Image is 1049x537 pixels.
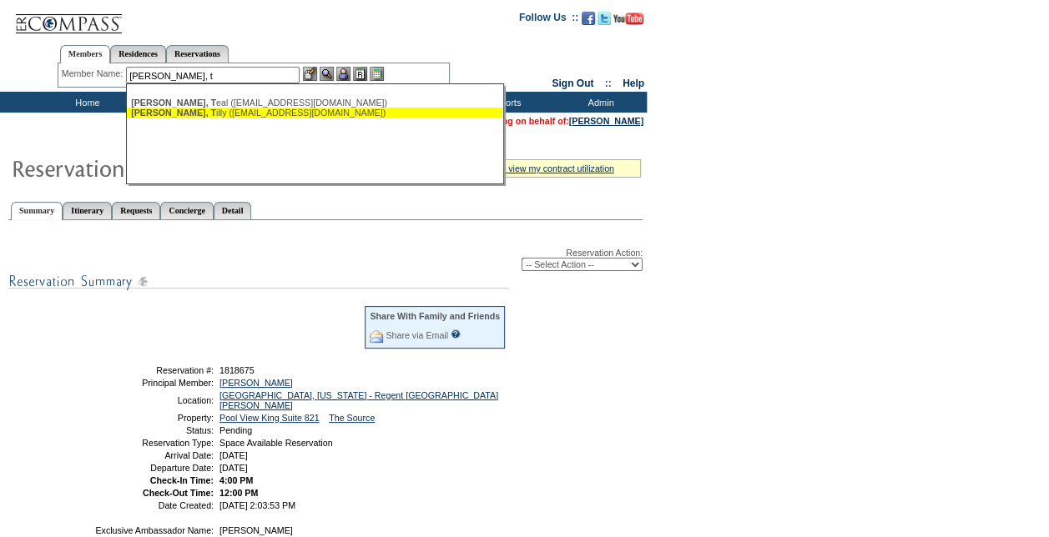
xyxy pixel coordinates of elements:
[38,92,134,113] td: Home
[214,202,252,219] a: Detail
[519,10,578,30] td: Follow Us ::
[11,202,63,220] a: Summary
[329,413,375,423] a: The Source
[131,108,498,118] div: illy ([EMAIL_ADDRESS][DOMAIN_NAME])
[94,365,214,375] td: Reservation #:
[501,163,614,173] a: » view my contract utilization
[219,365,255,375] span: 1818675
[219,438,332,448] span: Space Available Reservation
[598,17,611,27] a: Follow us on Twitter
[94,378,214,388] td: Principal Member:
[94,450,214,460] td: Arrival Date:
[370,67,384,81] img: b_calculator.gif
[94,463,214,473] td: Departure Date:
[219,450,248,460] span: [DATE]
[219,488,258,498] span: 12:00 PM
[219,425,252,435] span: Pending
[598,12,611,25] img: Follow us on Twitter
[11,151,345,184] img: Reservaton Summary
[219,463,248,473] span: [DATE]
[160,202,213,219] a: Concierge
[551,92,647,113] td: Admin
[94,525,214,535] td: Exclusive Ambassador Name:
[112,202,160,219] a: Requests
[166,45,229,63] a: Reservations
[94,500,214,510] td: Date Created:
[131,98,498,108] div: eal ([EMAIL_ADDRESS][DOMAIN_NAME])
[8,271,509,292] img: subTtlResSummary.gif
[60,45,111,63] a: Members
[63,202,112,219] a: Itinerary
[452,116,643,126] span: You are acting on behalf of:
[219,413,319,423] a: Pool View King Suite 821
[219,500,295,510] span: [DATE] 2:03:53 PM
[94,413,214,423] td: Property:
[94,438,214,448] td: Reservation Type:
[582,17,595,27] a: Become our fan on Facebook
[613,17,643,27] a: Subscribe to our YouTube Channel
[219,525,293,535] span: [PERSON_NAME]
[150,475,214,485] strong: Check-In Time:
[94,425,214,435] td: Status:
[94,390,214,410] td: Location:
[353,67,367,81] img: Reservations
[110,45,166,63] a: Residences
[8,248,643,271] div: Reservation Action:
[131,108,216,118] span: [PERSON_NAME], T
[62,67,126,81] div: Member Name:
[219,378,293,388] a: [PERSON_NAME]
[219,390,498,410] a: [GEOGRAPHIC_DATA], [US_STATE] - Regent [GEOGRAPHIC_DATA][PERSON_NAME]
[623,78,644,89] a: Help
[336,67,351,81] img: Impersonate
[143,488,214,498] strong: Check-Out Time:
[451,329,461,339] input: What is this?
[131,98,216,108] span: [PERSON_NAME], T
[552,78,593,89] a: Sign Out
[386,330,448,340] a: Share via Email
[219,475,253,485] span: 4:00 PM
[605,78,612,89] span: ::
[320,67,334,81] img: View
[613,13,643,25] img: Subscribe to our YouTube Channel
[303,67,317,81] img: b_edit.gif
[370,311,500,321] div: Share With Family and Friends
[569,116,643,126] a: [PERSON_NAME]
[582,12,595,25] img: Become our fan on Facebook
